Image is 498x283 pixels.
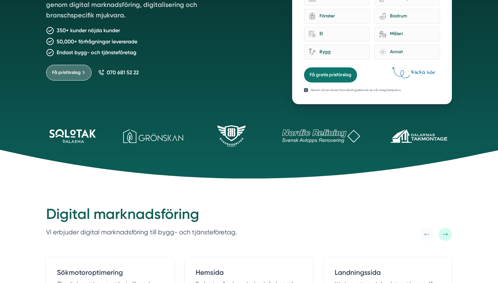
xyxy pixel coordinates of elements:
h4: Landningssida [335,268,441,280]
h4: Sökmotoroptimering [57,268,163,280]
a: Få prisförslag [46,65,92,81]
h4: Hemsida [196,268,302,280]
button: Få gratis prisförslag [304,67,357,83]
span: Få prisförslag [52,69,81,76]
span: 070 681 52 22 [107,69,139,76]
p: 350+ kunder nöjda kunder [57,26,120,35]
p: Vi erbjuder digital marknadsföring till bygg- och tjänsteföretag. [46,227,237,238]
a: 070 681 52 22 [98,69,139,76]
p: 50,000+ förfrågningar levererade [57,37,137,46]
p: Endast bygg- och tjänsteföretag [57,48,136,57]
h2: Digital marknadsföring [46,205,237,227]
p: Genom att använda formuläret godkänner du vår integritetspolicy. [311,88,401,92]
